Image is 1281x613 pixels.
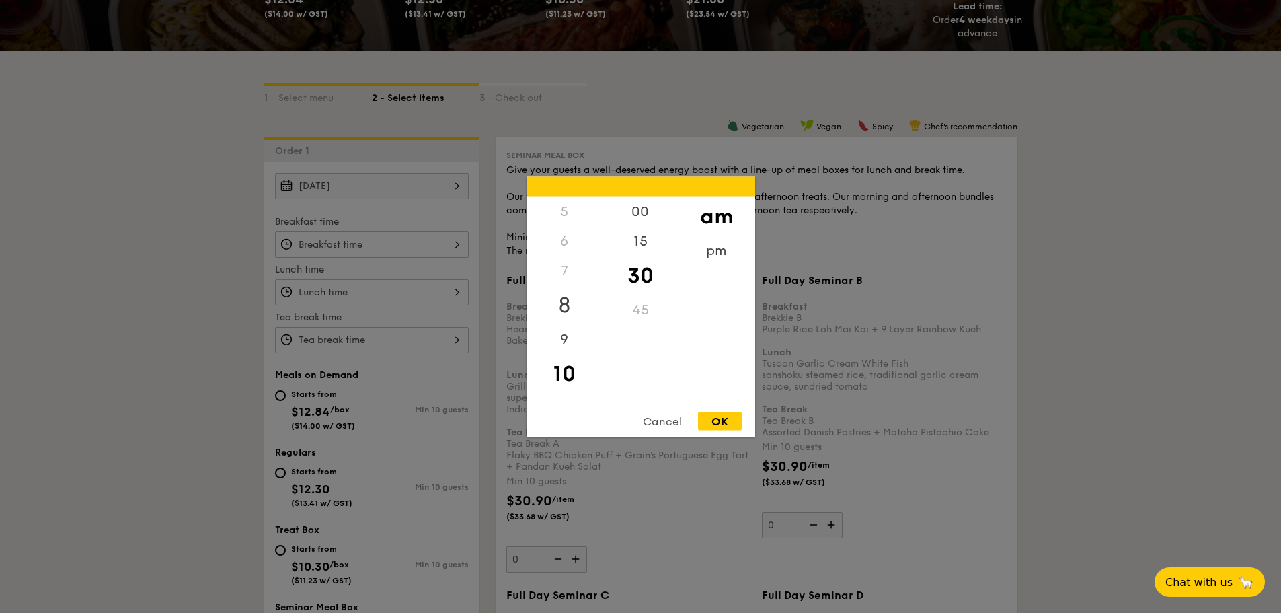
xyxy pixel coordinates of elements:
div: 11 [527,393,603,423]
div: 6 [527,226,603,256]
div: 45 [603,295,678,324]
button: Chat with us🦙 [1155,567,1265,597]
span: Chat with us [1165,576,1233,589]
div: 5 [527,196,603,226]
div: 10 [527,354,603,393]
div: Cancel [629,412,695,430]
div: am [678,196,754,236]
div: 8 [527,285,603,324]
div: 15 [603,226,678,256]
div: 00 [603,196,678,226]
div: 9 [527,324,603,354]
div: 7 [527,256,603,285]
div: OK [698,412,742,430]
div: pm [678,236,754,265]
div: 30 [603,256,678,295]
span: 🦙 [1238,575,1254,590]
